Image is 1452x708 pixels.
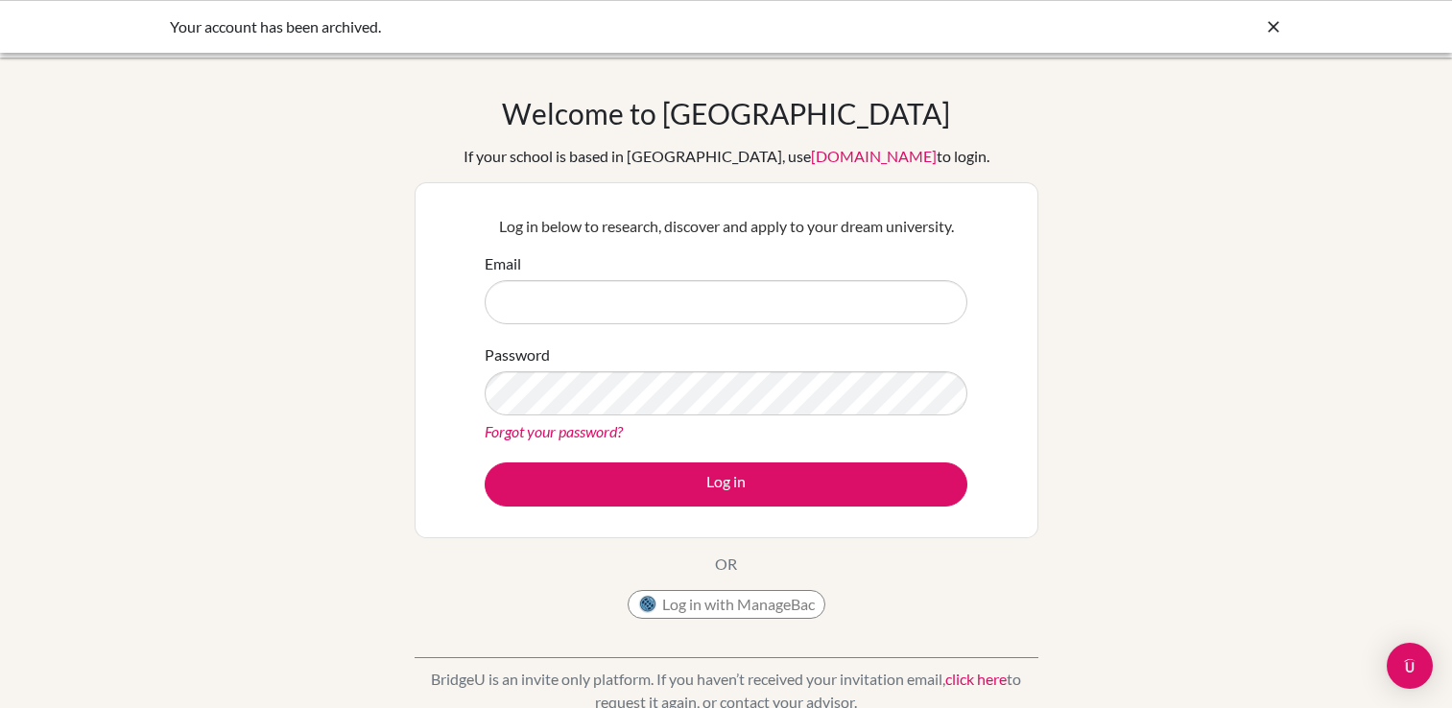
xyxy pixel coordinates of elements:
[502,96,950,130] h1: Welcome to [GEOGRAPHIC_DATA]
[464,145,989,168] div: If your school is based in [GEOGRAPHIC_DATA], use to login.
[170,15,995,38] div: Your account has been archived.
[811,147,937,165] a: [DOMAIN_NAME]
[715,553,737,576] p: OR
[485,422,623,440] a: Forgot your password?
[485,215,967,238] p: Log in below to research, discover and apply to your dream university.
[485,343,550,366] label: Password
[485,462,967,507] button: Log in
[485,252,521,275] label: Email
[1387,643,1433,689] div: Open Intercom Messenger
[628,590,825,619] button: Log in with ManageBac
[945,670,1007,688] a: click here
